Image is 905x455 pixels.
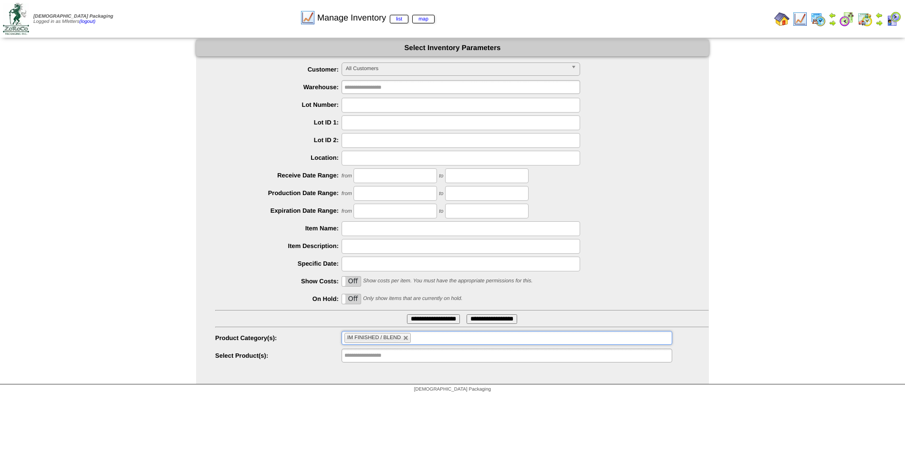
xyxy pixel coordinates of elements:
[439,191,443,196] span: to
[792,11,808,27] img: line_graph.gif
[215,352,342,359] label: Select Product(s):
[363,296,462,301] span: Only show items that are currently on hold.
[215,242,342,249] label: Item Description:
[215,295,342,302] label: On Hold:
[363,278,533,284] span: Show costs per item. You must have the appropriate permissions for this.
[196,40,709,56] div: Select Inventory Parameters
[390,15,408,23] a: list
[886,11,901,27] img: calendarcustomer.gif
[774,11,790,27] img: home.gif
[857,11,873,27] img: calendarinout.gif
[342,173,352,179] span: from
[346,63,567,74] span: All Customers
[342,191,352,196] span: from
[342,294,361,304] label: Off
[811,11,826,27] img: calendarprod.gif
[215,154,342,161] label: Location:
[215,66,342,73] label: Customer:
[215,172,342,179] label: Receive Date Range:
[215,334,342,341] label: Product Category(s):
[342,208,352,214] span: from
[875,19,883,27] img: arrowright.gif
[215,278,342,285] label: Show Costs:
[347,335,401,341] span: IM FINISHED / BLEND
[215,260,342,267] label: Specific Date:
[875,11,883,19] img: arrowleft.gif
[439,173,443,179] span: to
[215,207,342,214] label: Expiration Date Range:
[300,10,315,25] img: line_graph.gif
[342,294,362,304] div: OnOff
[79,19,95,24] a: (logout)
[317,13,435,23] span: Manage Inventory
[215,136,342,144] label: Lot ID 2:
[439,208,443,214] span: to
[412,15,435,23] a: map
[342,276,362,287] div: OnOff
[215,83,342,91] label: Warehouse:
[215,225,342,232] label: Item Name:
[33,14,113,24] span: Logged in as Mfetters
[829,19,836,27] img: arrowright.gif
[414,387,491,392] span: [DEMOGRAPHIC_DATA] Packaging
[342,277,361,286] label: Off
[215,189,342,196] label: Production Date Range:
[33,14,113,19] span: [DEMOGRAPHIC_DATA] Packaging
[215,101,342,108] label: Lot Number:
[215,119,342,126] label: Lot ID 1:
[839,11,854,27] img: calendarblend.gif
[3,3,29,35] img: zoroco-logo-small.webp
[829,11,836,19] img: arrowleft.gif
